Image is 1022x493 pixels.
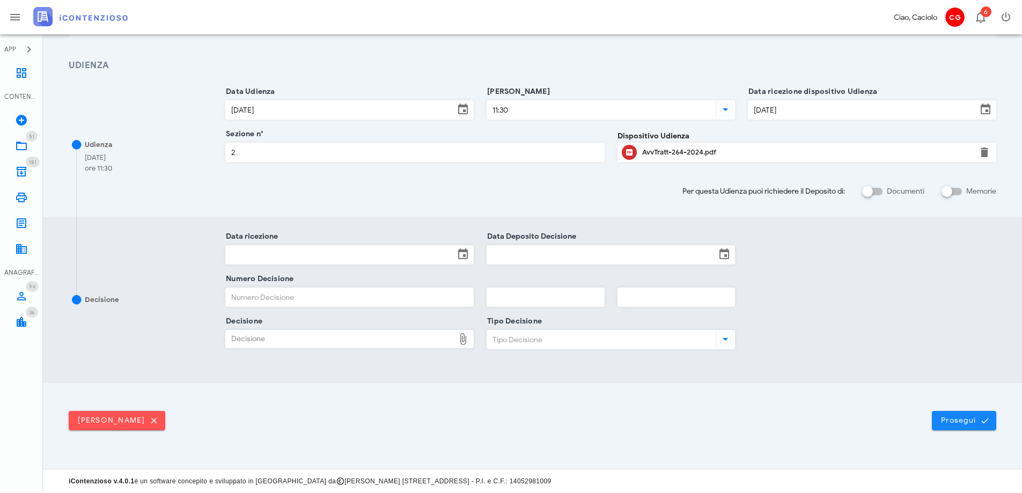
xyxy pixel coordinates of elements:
[69,59,996,72] h3: Udienza
[26,281,39,292] span: Distintivo
[77,416,157,425] span: [PERSON_NAME]
[940,416,988,425] span: Prosegui
[69,477,134,485] strong: iContenzioso v.4.0.1
[26,131,38,142] span: Distintivo
[4,268,39,277] div: ANAGRAFICA
[223,316,262,327] label: Decisione
[4,92,39,101] div: CONTENZIOSO
[26,307,38,318] span: Distintivo
[85,152,112,163] div: [DATE]
[85,295,119,305] div: Decisione
[981,6,991,17] span: Distintivo
[85,163,112,174] div: ore 11:30
[33,7,128,26] img: logo-text-2x.png
[26,157,40,167] span: Distintivo
[223,86,275,97] label: Data Udienza
[226,330,454,348] div: Decisione
[642,148,972,157] div: AvvTratt-264-2024.pdf
[617,130,689,142] label: Dispositivo Udienza
[487,101,714,119] input: Ora Udienza
[966,186,996,197] label: Memorie
[29,159,36,166] span: 181
[484,316,542,327] label: Tipo Decisione
[223,129,263,139] label: Sezione n°
[85,139,112,150] div: Udienza
[894,12,937,23] div: Ciao, Caciolo
[29,283,35,290] span: 94
[69,411,165,430] button: [PERSON_NAME]
[932,411,996,430] button: Prosegui
[945,8,965,27] span: CG
[682,186,845,197] span: Per questa Udienza puoi richiedere il Deposito di:
[226,288,473,306] input: Numero Decisione
[967,4,993,30] button: Distintivo
[29,133,34,140] span: 51
[887,186,924,197] label: Documenti
[223,274,293,284] label: Numero Decisione
[484,86,550,97] label: [PERSON_NAME]
[942,4,967,30] button: CG
[29,309,35,316] span: 36
[487,330,714,349] input: Tipo Decisione
[642,144,972,161] div: Clicca per aprire un'anteprima del file o scaricarlo
[622,145,637,160] button: Clicca per aprire un'anteprima del file o scaricarlo
[745,86,877,97] label: Data ricezione dispositivo Udienza
[978,146,991,159] button: Elimina
[226,143,604,161] input: Sezione n°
